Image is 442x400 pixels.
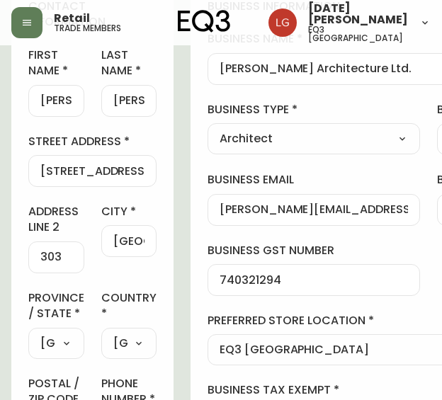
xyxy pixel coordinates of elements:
img: logo [178,10,230,33]
label: first name [28,47,84,79]
span: Retail [54,13,90,24]
label: last name [101,47,157,79]
label: business tax exempt [208,382,420,398]
img: 2638f148bab13be18035375ceda1d187 [268,8,297,37]
span: [DATE][PERSON_NAME] [308,3,408,25]
label: street address [28,134,157,149]
h5: eq3 [GEOGRAPHIC_DATA] [308,25,408,42]
label: city [101,204,157,219]
label: business email [208,172,420,188]
label: business type [208,102,420,118]
label: province / state [28,290,84,322]
label: country [101,290,157,322]
label: address line 2 [28,204,84,236]
label: business gst number [208,243,420,258]
h5: trade members [54,24,121,33]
